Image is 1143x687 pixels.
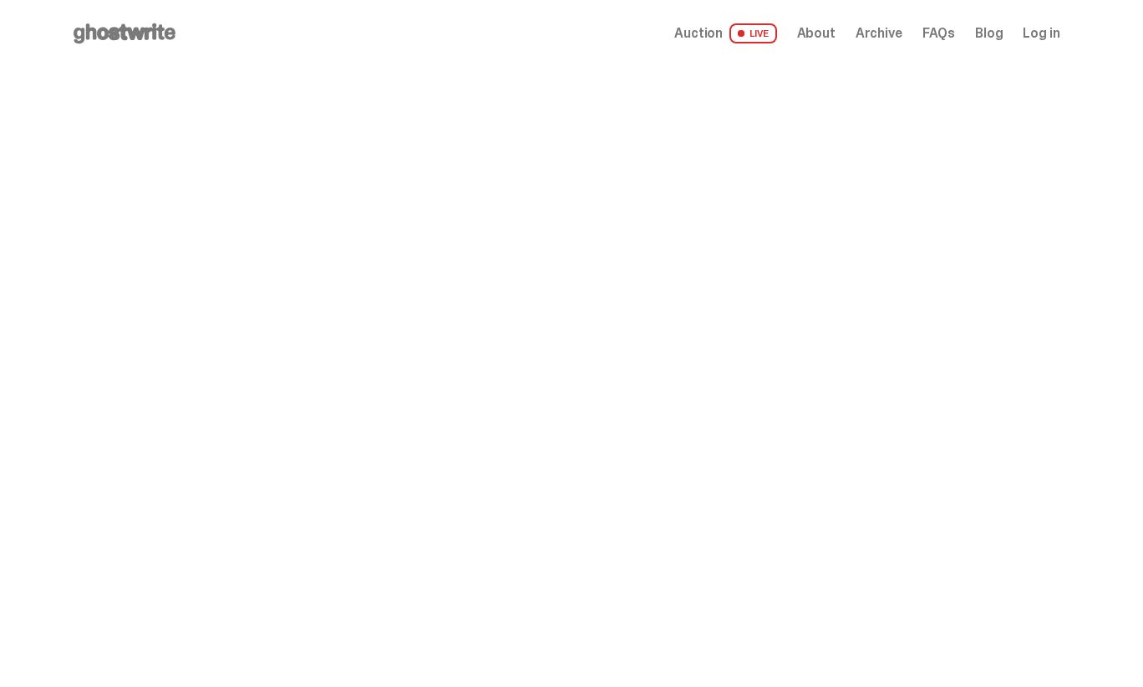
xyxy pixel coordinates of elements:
[797,27,836,40] a: About
[975,27,1003,40] a: Blog
[856,27,902,40] a: Archive
[674,23,776,43] a: Auction LIVE
[1023,27,1059,40] a: Log in
[729,23,777,43] span: LIVE
[922,27,955,40] a: FAQs
[674,27,723,40] span: Auction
